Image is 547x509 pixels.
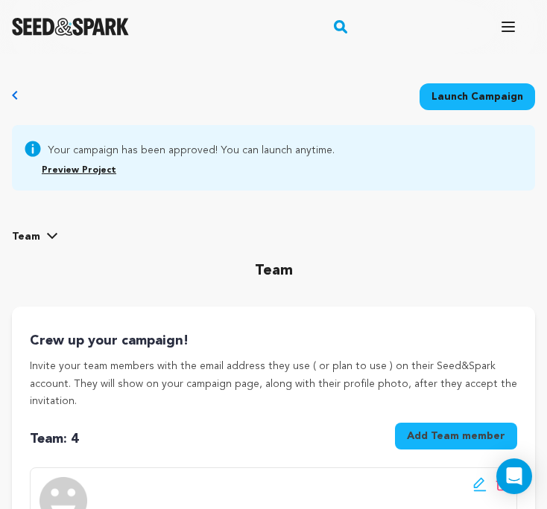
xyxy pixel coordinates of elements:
[12,18,129,36] img: Seed&Spark Logo Dark Mode
[12,91,30,100] div: Breadcrumb
[12,259,535,283] p: team
[12,18,129,36] a: Seed&Spark Homepage
[12,229,40,244] span: team
[30,429,79,450] p: Team : 4
[48,140,335,158] span: Your campaign has been approved! You can launch anytime.
[496,458,532,494] div: Open Intercom Messenger
[420,83,535,110] a: Launch Campaign
[42,166,116,175] a: Preview Project
[395,423,517,449] button: Add Team member
[30,358,517,411] p: Invite your team members with the email address they use ( or plan to use ) on their Seed&Spark a...
[30,330,517,352] p: Crew up your campaign!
